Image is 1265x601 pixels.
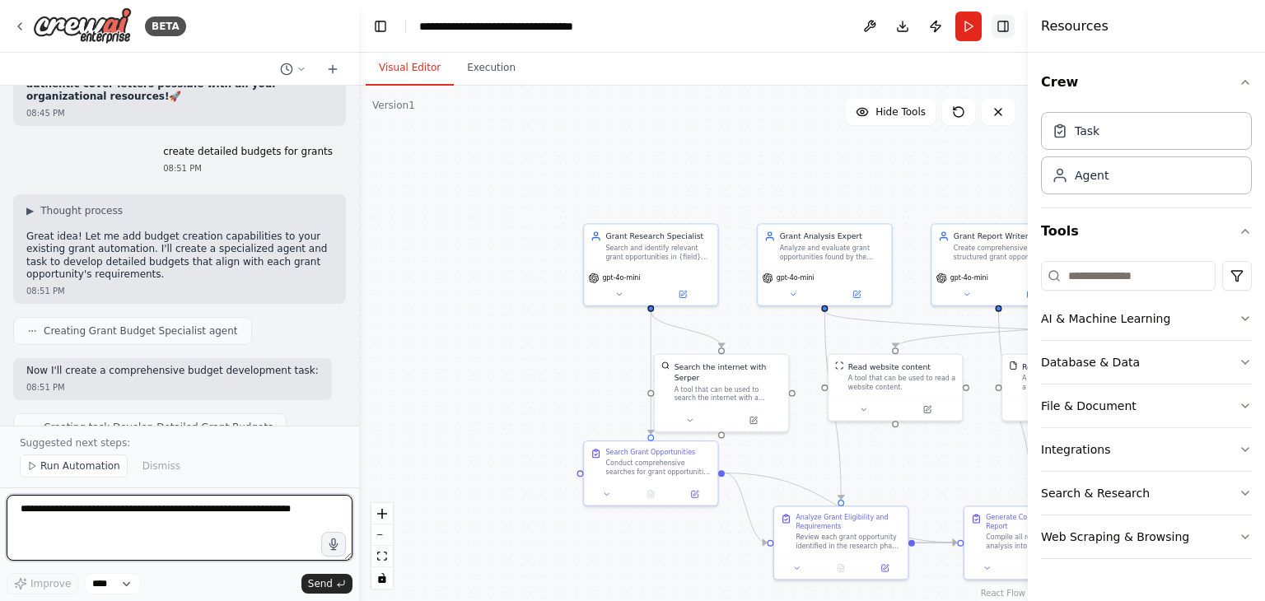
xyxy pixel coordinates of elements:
img: FileReadTool [1009,361,1018,370]
span: Send [308,577,333,590]
button: Search & Research [1041,472,1252,515]
div: Crew [1041,105,1252,207]
button: Open in side panel [826,288,888,301]
button: Web Scraping & Browsing [1041,515,1252,558]
div: Compile all research and analysis into a comprehensive grant opportunities report for {organizati... [986,533,1091,550]
div: SerperDevToolSearch the internet with SerperA tool that can be used to search the internet with a... [654,353,790,432]
img: SerperDevTool [661,361,670,370]
div: Read website content [848,361,931,372]
button: Hide left sidebar [369,15,392,38]
div: Create comprehensive, well-structured grant opportunity reports that provide actionable insights ... [954,244,1059,261]
span: Dismiss [142,459,180,473]
button: Run Automation [20,454,128,478]
p: Great idea! Let me add budget creation capabilities to your existing grant automation. I'll creat... [26,231,333,282]
div: Generate Comprehensive Grant ReportCompile all research and analysis into a comprehensive grant o... [964,505,1099,580]
span: ▶ [26,204,34,217]
button: Open in side panel [676,487,713,501]
button: Open in side panel [722,414,784,427]
div: Review each grant opportunity identified in the research phase to analyze detailed eligibility re... [796,533,901,550]
button: Tools [1041,208,1252,254]
button: Dismiss [134,454,189,478]
button: Hide right sidebar [992,15,1015,38]
div: 08:51 PM [163,162,333,175]
span: Hide Tools [875,105,926,119]
g: Edge from 718082ad-61a4-43dc-b857-7f6eb504cd74 to e509d682-dc9a-4ecf-b4a8-6ccb3d49f96f [725,468,767,548]
div: Tools [1041,254,1252,572]
button: Hide Tools [846,99,936,125]
p: Now I'll create a comprehensive budget development task: [26,365,319,378]
div: Search the internet with Serper [675,361,782,383]
img: ScrapeWebsiteTool [835,361,844,370]
g: Edge from c1610409-fc7c-4564-b68e-485f6c174521 to e509d682-dc9a-4ecf-b4a8-6ccb3d49f96f [819,311,847,499]
button: Click to speak your automation idea [321,532,346,557]
div: Analyze Grant Eligibility and Requirements [796,513,901,530]
span: Run Automation [40,459,120,473]
span: Creating task Develop Detailed Grant Budgets [44,421,273,434]
div: React Flow controls [371,503,393,589]
span: Creating Grant Budget Specialist agent [44,324,238,338]
div: Conduct comprehensive searches for grant opportunities in {field} suitable for {organization_type... [606,459,712,476]
div: Grant Report Writer [954,231,1059,241]
div: Version 1 [372,99,415,112]
g: Edge from e509d682-dc9a-4ecf-b4a8-6ccb3d49f96f to 611b7418-3ab0-4379-af46-45b9089d72bf [915,533,1147,547]
div: Analyze Grant Eligibility and RequirementsReview each grant opportunity identified in the researc... [773,505,909,580]
div: Task [1075,123,1099,139]
button: No output available [628,487,674,501]
button: Send [301,574,352,594]
div: BETA [145,16,186,36]
img: Logo [33,7,132,44]
div: FileReadToolRead a file's contentA tool that reads the content of a file. To use this tool, provi... [1001,353,1137,421]
div: 08:45 PM [26,107,333,119]
button: Start a new chat [320,59,346,79]
g: Edge from 306428ee-45db-4e79-b9f7-4b0c1590843a to 718082ad-61a4-43dc-b857-7f6eb504cd74 [646,311,656,434]
button: Open in side panel [652,288,714,301]
button: Visual Editor [366,51,454,86]
div: Search Grant Opportunities [606,448,696,457]
div: ScrapeWebsiteToolRead website contentA tool that can be used to read a website content. [828,353,964,421]
button: Database & Data [1041,341,1252,384]
button: Open in side panel [1000,288,1062,301]
button: No output available [1008,561,1054,575]
span: Thought process [40,204,123,217]
button: zoom out [371,524,393,546]
button: Switch to previous chat [273,59,313,79]
div: Grant Report WriterCreate comprehensive, well-structured grant opportunity reports that provide a... [931,223,1067,306]
div: Analyze and evaluate grant opportunities found by the research team, assessing eligibility requir... [780,244,885,261]
span: gpt-4o-mini [603,273,641,282]
button: Improve [7,573,78,594]
button: ▶Thought process [26,204,123,217]
span: Improve [30,577,71,590]
div: A tool that can be used to search the internet with a search_query. Supports different search typ... [675,385,782,403]
button: File & Document [1041,384,1252,427]
h4: Resources [1041,16,1109,36]
button: Open in side panel [896,403,958,417]
button: Integrations [1041,428,1252,471]
div: Generate Comprehensive Grant Report [986,513,1091,530]
div: 08:51 PM [26,381,319,394]
button: Execution [454,51,529,86]
g: Edge from 306428ee-45db-4e79-b9f7-4b0c1590843a to 743300ac-049d-4628-86e7-0be3ae80db03 [646,311,727,347]
button: toggle interactivity [371,567,393,589]
div: Search Grant OpportunitiesConduct comprehensive searches for grant opportunities in {field} suita... [583,440,719,506]
p: create detailed budgets for grants [163,146,333,159]
span: gpt-4o-mini [950,273,988,282]
div: Agent [1075,167,1109,184]
span: gpt-4o-mini [777,273,815,282]
p: Suggested next steps: [20,436,339,450]
nav: breadcrumb [419,18,604,35]
button: AI & Machine Learning [1041,297,1252,340]
g: Edge from 9591cfcb-e878-4feb-95ab-83d22696f173 to b74bb565-4cbc-450c-83be-b358e475cc32 [993,311,1037,499]
button: zoom in [371,503,393,524]
a: React Flow attribution [981,589,1025,598]
div: Grant Research Specialist [606,231,712,241]
div: A tool that can be used to read a website content. [848,375,956,392]
div: 08:51 PM [26,285,333,297]
div: Grant Research SpecialistSearch and identify relevant grant opportunities in {field} for {organiz... [583,223,719,306]
button: Open in side panel [866,561,903,575]
button: No output available [818,561,864,575]
div: Grant Analysis ExpertAnalyze and evaluate grant opportunities found by the research team, assessi... [757,223,893,306]
button: fit view [371,546,393,567]
div: Grant Analysis Expert [780,231,885,241]
div: Search and identify relevant grant opportunities in {field} for {organization_type}, focusing on ... [606,244,712,261]
button: Crew [1041,59,1252,105]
